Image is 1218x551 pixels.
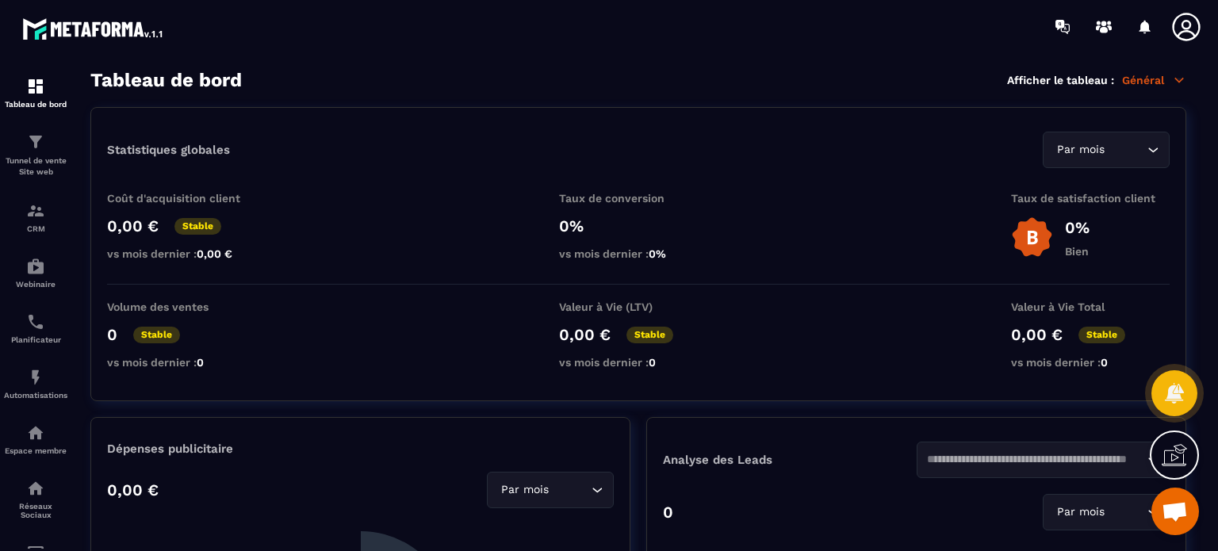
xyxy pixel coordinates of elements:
a: automationsautomationsEspace membre [4,411,67,467]
a: formationformationCRM [4,189,67,245]
p: vs mois dernier : [1011,356,1170,369]
img: automations [26,368,45,387]
span: 0 [1101,356,1108,369]
p: 0,00 € [1011,325,1063,344]
span: 0 [649,356,656,369]
input: Search for option [927,451,1144,469]
img: automations [26,423,45,442]
span: 0,00 € [197,247,232,260]
p: CRM [4,224,67,233]
div: Search for option [1043,132,1170,168]
p: Espace membre [4,446,67,455]
p: Valeur à Vie (LTV) [559,300,718,313]
p: vs mois dernier : [559,247,718,260]
a: automationsautomationsAutomatisations [4,356,67,411]
input: Search for option [1108,141,1143,159]
span: 0 [197,356,204,369]
p: Coût d'acquisition client [107,192,266,205]
p: Taux de satisfaction client [1011,192,1170,205]
img: formation [26,132,45,151]
p: 0 [663,503,673,522]
p: Réseaux Sociaux [4,502,67,519]
p: vs mois dernier : [107,356,266,369]
div: Search for option [487,472,614,508]
span: Par mois [1053,141,1108,159]
p: vs mois dernier : [107,247,266,260]
p: Taux de conversion [559,192,718,205]
p: Stable [133,327,180,343]
p: Stable [174,218,221,235]
p: 0,00 € [107,216,159,235]
p: Analyse des Leads [663,453,917,467]
p: Tunnel de vente Site web [4,155,67,178]
p: Planificateur [4,335,67,344]
a: schedulerschedulerPlanificateur [4,300,67,356]
img: scheduler [26,312,45,331]
a: Ouvrir le chat [1151,488,1199,535]
img: automations [26,257,45,276]
p: Stable [1078,327,1125,343]
p: Tableau de bord [4,100,67,109]
a: formationformationTunnel de vente Site web [4,121,67,189]
p: Webinaire [4,280,67,289]
p: Stable [626,327,673,343]
div: Search for option [1043,494,1170,530]
p: vs mois dernier : [559,356,718,369]
input: Search for option [1108,503,1143,521]
img: formation [26,201,45,220]
a: automationsautomationsWebinaire [4,245,67,300]
img: social-network [26,479,45,498]
p: Dépenses publicitaire [107,442,614,456]
p: 0,00 € [107,480,159,499]
p: Volume des ventes [107,300,266,313]
p: Général [1122,73,1186,87]
p: Automatisations [4,391,67,400]
p: 0% [559,216,718,235]
span: Par mois [1053,503,1108,521]
p: Statistiques globales [107,143,230,157]
a: social-networksocial-networkRéseaux Sociaux [4,467,67,531]
p: Bien [1065,245,1090,258]
span: 0% [649,247,666,260]
p: 0 [107,325,117,344]
p: 0% [1065,218,1090,237]
div: Search for option [917,442,1170,478]
h3: Tableau de bord [90,69,242,91]
img: formation [26,77,45,96]
p: 0,00 € [559,325,611,344]
img: logo [22,14,165,43]
img: b-badge-o.b3b20ee6.svg [1011,216,1053,258]
input: Search for option [552,481,588,499]
span: Par mois [497,481,552,499]
p: Afficher le tableau : [1007,74,1114,86]
a: formationformationTableau de bord [4,65,67,121]
p: Valeur à Vie Total [1011,300,1170,313]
